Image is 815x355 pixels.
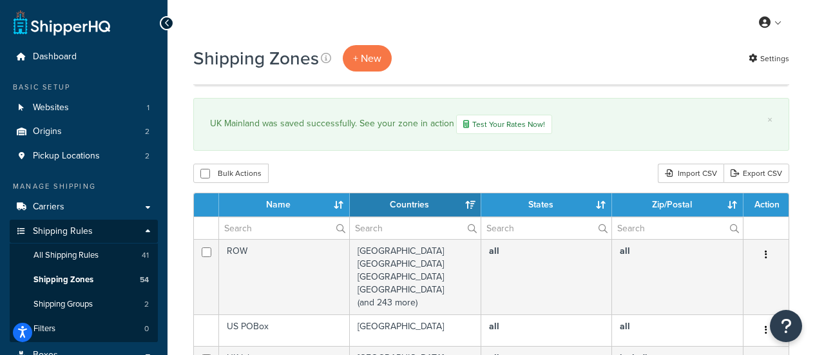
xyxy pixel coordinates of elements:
th: Name: activate to sort column ascending [219,193,350,216]
span: + New [353,51,381,66]
a: Shipping Rules [10,220,158,244]
a: + New [343,45,392,72]
a: Pickup Locations 2 [10,144,158,168]
li: Shipping Zones [10,268,158,292]
li: Pickup Locations [10,144,158,168]
a: Shipping Groups 2 [10,293,158,316]
span: 0 [144,323,149,334]
button: Open Resource Center [770,310,802,342]
span: 1 [147,102,149,113]
div: Basic Setup [10,82,158,93]
a: Filters 0 [10,317,158,341]
span: Shipping Rules [33,226,93,237]
span: Filters [34,323,55,334]
h1: Shipping Zones [193,46,319,71]
a: Carriers [10,195,158,219]
input: Search [219,217,349,239]
b: all [489,320,499,333]
span: Shipping Groups [34,299,93,310]
span: Shipping Zones [34,274,93,285]
a: Test Your Rates Now! [456,115,552,134]
input: Search [481,217,611,239]
span: Pickup Locations [33,151,100,162]
div: Import CSV [658,164,724,183]
a: Dashboard [10,45,158,69]
a: Websites 1 [10,96,158,120]
span: 54 [140,274,149,285]
span: 2 [145,151,149,162]
li: Origins [10,120,158,144]
li: Shipping Groups [10,293,158,316]
a: Origins 2 [10,120,158,144]
th: Zip/Postal: activate to sort column ascending [612,193,743,216]
span: 2 [144,299,149,310]
li: Filters [10,317,158,341]
th: Countries: activate to sort column ascending [350,193,481,216]
span: All Shipping Rules [34,250,99,261]
td: [GEOGRAPHIC_DATA] [GEOGRAPHIC_DATA] [GEOGRAPHIC_DATA] [GEOGRAPHIC_DATA] (and 243 more) [350,239,481,314]
a: All Shipping Rules 41 [10,244,158,267]
a: Export CSV [724,164,789,183]
input: Search [350,217,481,239]
button: Bulk Actions [193,164,269,183]
span: Carriers [33,202,64,213]
li: Websites [10,96,158,120]
div: Manage Shipping [10,181,158,192]
a: ShipperHQ Home [14,10,110,35]
td: US POBox [219,314,350,346]
li: Shipping Rules [10,220,158,342]
a: Shipping Zones 54 [10,268,158,292]
b: all [620,244,630,258]
li: All Shipping Rules [10,244,158,267]
th: Action [743,193,789,216]
td: [GEOGRAPHIC_DATA] [350,314,481,346]
span: Websites [33,102,69,113]
a: × [767,115,772,125]
span: 41 [142,250,149,261]
span: Origins [33,126,62,137]
div: UK Mainland was saved successfully. See your zone in action [210,115,772,134]
td: ROW [219,239,350,314]
th: States: activate to sort column ascending [481,193,612,216]
b: all [620,320,630,333]
input: Search [612,217,743,239]
span: 2 [145,126,149,137]
span: Dashboard [33,52,77,62]
a: Settings [749,50,789,68]
b: all [489,244,499,258]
